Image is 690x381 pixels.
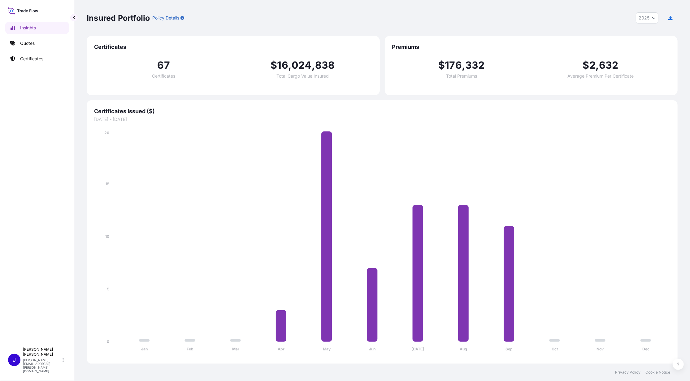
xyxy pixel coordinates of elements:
p: Insights [20,25,36,31]
tspan: 15 [106,182,109,186]
span: Average Premium Per Certificate [567,74,634,78]
tspan: Jun [369,347,375,352]
span: [DATE] - [DATE] [94,116,670,122]
tspan: Apr [278,347,284,352]
tspan: May [323,347,331,352]
tspan: Feb [187,347,193,352]
span: J [13,357,16,363]
tspan: Nov [597,347,604,352]
p: [PERSON_NAME] [PERSON_NAME] [23,347,61,357]
span: , [596,60,599,70]
span: , [462,60,465,70]
a: Quotes [5,37,69,49]
p: Quotes [20,40,35,46]
span: Certificates Issued ($) [94,108,670,115]
tspan: 20 [104,131,109,135]
span: $ [271,60,277,70]
span: 176 [445,60,462,70]
span: 024 [292,60,312,70]
a: Certificates [5,53,69,65]
span: 16 [277,60,288,70]
span: 2 [589,60,596,70]
tspan: 0 [107,339,109,344]
span: 332 [465,60,485,70]
tspan: Jan [141,347,148,352]
span: Total Premiums [446,74,477,78]
tspan: Aug [460,347,467,352]
span: 838 [315,60,335,70]
span: 67 [157,60,170,70]
span: , [288,60,292,70]
tspan: Sep [506,347,513,352]
span: Total Cargo Value Insured [276,74,329,78]
span: , [312,60,315,70]
tspan: 5 [107,287,109,291]
tspan: Dec [642,347,649,352]
tspan: 10 [105,234,109,239]
span: 2025 [639,15,649,21]
span: Certificates [94,43,372,51]
span: $ [583,60,589,70]
span: $ [438,60,445,70]
span: Certificates [152,74,175,78]
p: Certificates [20,56,43,62]
button: Year Selector [636,12,658,24]
tspan: Mar [232,347,239,352]
span: 632 [599,60,618,70]
a: Privacy Policy [615,370,640,375]
tspan: [DATE] [412,347,424,352]
a: Insights [5,22,69,34]
span: Premiums [392,43,670,51]
p: [PERSON_NAME][EMAIL_ADDRESS][PERSON_NAME][DOMAIN_NAME] [23,358,61,373]
p: Insured Portfolio [87,13,150,23]
a: Cookie Notice [645,370,670,375]
tspan: Oct [552,347,558,352]
p: Policy Details [152,15,179,21]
